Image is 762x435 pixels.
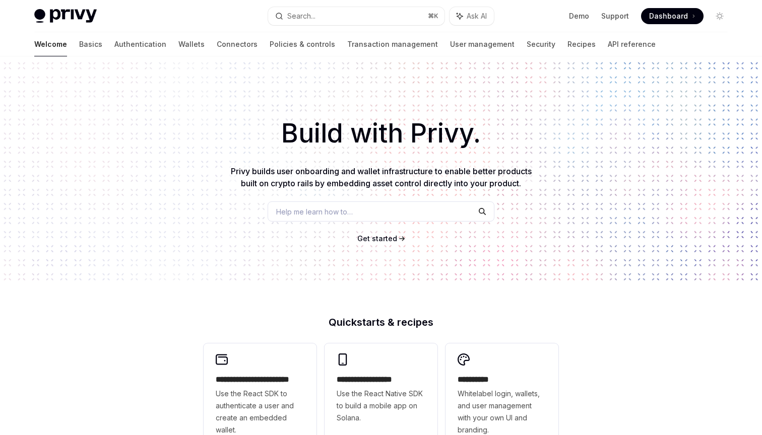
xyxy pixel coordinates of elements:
[649,11,688,21] span: Dashboard
[178,32,205,56] a: Wallets
[268,7,444,25] button: Search...⌘K
[347,32,438,56] a: Transaction management
[16,114,746,153] h1: Build with Privy.
[287,10,315,22] div: Search...
[357,234,397,243] span: Get started
[217,32,258,56] a: Connectors
[450,7,494,25] button: Ask AI
[608,32,656,56] a: API reference
[337,388,425,424] span: Use the React Native SDK to build a mobile app on Solana.
[569,11,589,21] a: Demo
[567,32,596,56] a: Recipes
[204,317,558,327] h2: Quickstarts & recipes
[601,11,629,21] a: Support
[114,32,166,56] a: Authentication
[231,166,532,188] span: Privy builds user onboarding and wallet infrastructure to enable better products built on crypto ...
[357,234,397,244] a: Get started
[712,8,728,24] button: Toggle dark mode
[34,32,67,56] a: Welcome
[641,8,704,24] a: Dashboard
[527,32,555,56] a: Security
[34,9,97,23] img: light logo
[450,32,515,56] a: User management
[467,11,487,21] span: Ask AI
[79,32,102,56] a: Basics
[428,12,438,20] span: ⌘ K
[270,32,335,56] a: Policies & controls
[276,206,353,217] span: Help me learn how to…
